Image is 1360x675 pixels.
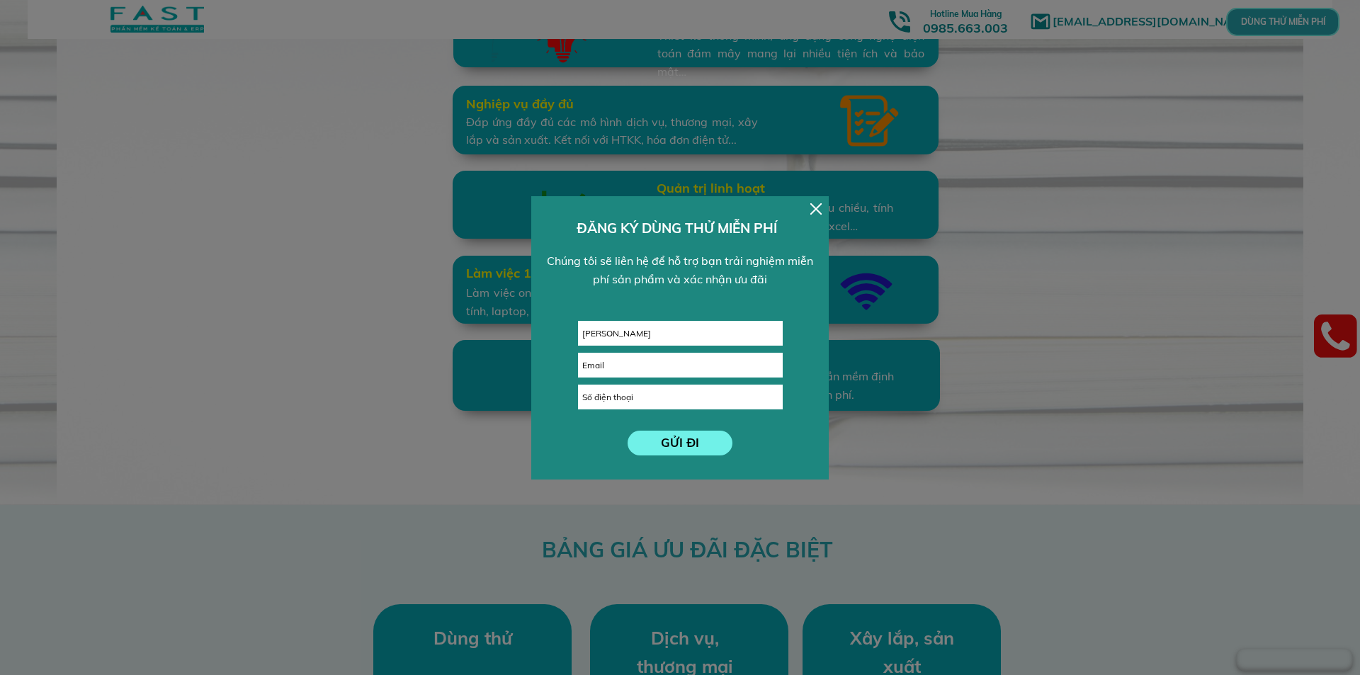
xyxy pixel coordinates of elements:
[579,353,782,377] input: Email
[540,252,820,288] div: Chúng tôi sẽ liên hệ để hỗ trợ bạn trải nghiệm miễn phí sản phẩm và xác nhận ưu đãi
[579,385,782,409] input: Số điện thoại
[628,430,733,455] p: GỬI ĐI
[577,217,784,239] h3: ĐĂNG KÝ DÙNG THỬ MIỄN PHÍ
[579,322,782,345] input: Họ và tên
